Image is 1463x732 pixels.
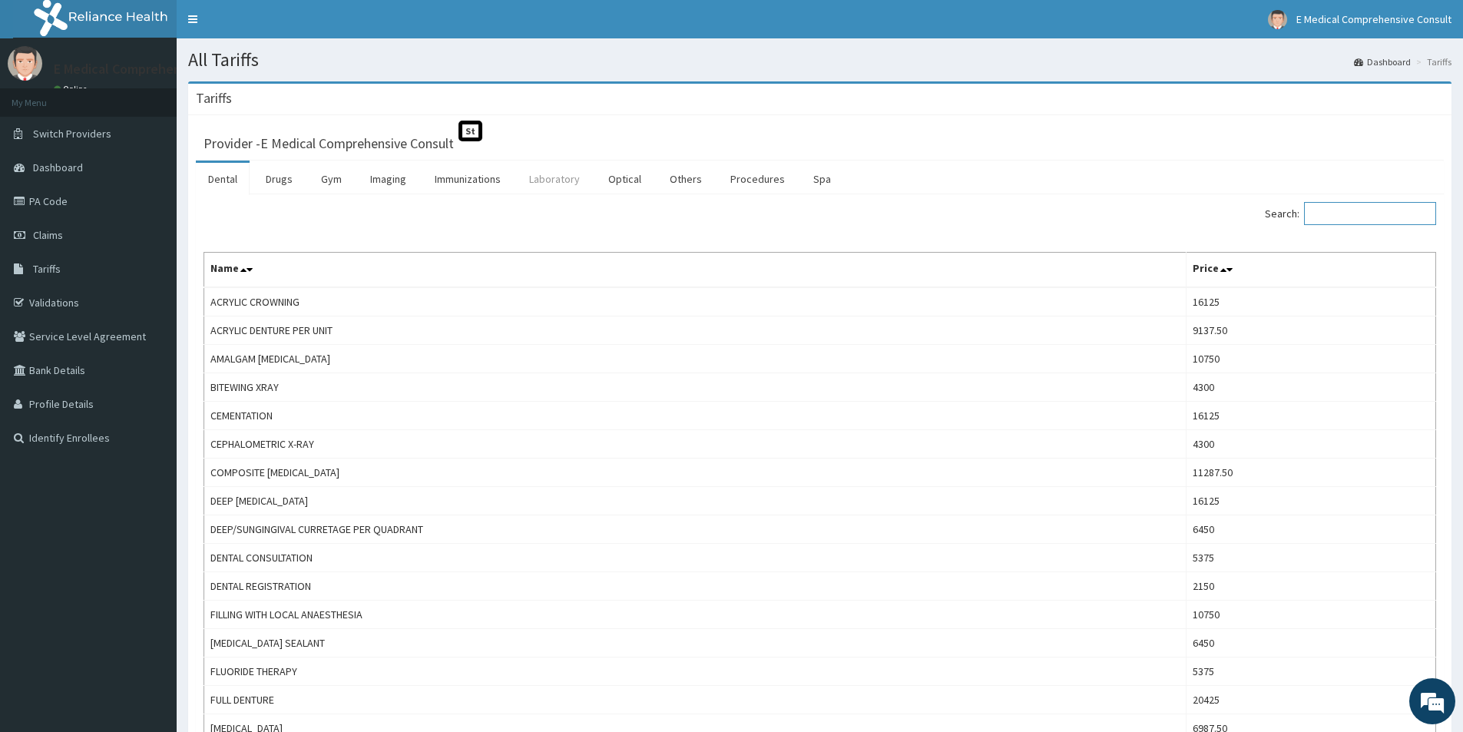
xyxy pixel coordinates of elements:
[204,316,1187,345] td: ACRYLIC DENTURE PER UNIT
[204,544,1187,572] td: DENTAL CONSULTATION
[801,163,843,195] a: Spa
[54,84,91,94] a: Online
[1412,55,1451,68] li: Tariffs
[204,572,1187,601] td: DENTAL REGISTRATION
[253,163,305,195] a: Drugs
[1187,402,1436,430] td: 16125
[1304,202,1436,225] input: Search:
[1187,345,1436,373] td: 10750
[204,402,1187,430] td: CEMENTATION
[1187,572,1436,601] td: 2150
[1187,487,1436,515] td: 16125
[517,163,592,195] a: Laboratory
[204,137,454,151] h3: Provider - E Medical Comprehensive Consult
[309,163,354,195] a: Gym
[204,657,1187,686] td: FLUORIDE THERAPY
[204,515,1187,544] td: DEEP/SUNGINGIVAL CURRETAGE PER QUADRANT
[1187,459,1436,487] td: 11287.50
[1187,629,1436,657] td: 6450
[204,459,1187,487] td: COMPOSITE [MEDICAL_DATA]
[1268,10,1287,29] img: User Image
[204,373,1187,402] td: BITEWING XRAY
[1187,657,1436,686] td: 5375
[204,287,1187,316] td: ACRYLIC CROWNING
[33,228,63,242] span: Claims
[204,601,1187,629] td: FILLING WITH LOCAL ANAESTHESIA
[596,163,654,195] a: Optical
[54,62,254,76] p: E Medical Comprehensive Consult
[188,50,1451,70] h1: All Tariffs
[1265,202,1436,225] label: Search:
[1187,515,1436,544] td: 6450
[358,163,419,195] a: Imaging
[1187,601,1436,629] td: 10750
[1187,686,1436,714] td: 20425
[1187,253,1436,288] th: Price
[657,163,714,195] a: Others
[718,163,797,195] a: Procedures
[33,127,111,141] span: Switch Providers
[33,262,61,276] span: Tariffs
[1187,430,1436,459] td: 4300
[1296,12,1451,26] span: E Medical Comprehensive Consult
[204,686,1187,714] td: FULL DENTURE
[204,345,1187,373] td: AMALGAM [MEDICAL_DATA]
[458,121,482,141] span: St
[8,46,42,81] img: User Image
[204,253,1187,288] th: Name
[204,430,1187,459] td: CEPHALOMETRIC X-RAY
[1187,316,1436,345] td: 9137.50
[33,161,83,174] span: Dashboard
[196,91,232,105] h3: Tariffs
[204,629,1187,657] td: [MEDICAL_DATA] SEALANT
[196,163,250,195] a: Dental
[1187,373,1436,402] td: 4300
[1187,544,1436,572] td: 5375
[1354,55,1411,68] a: Dashboard
[204,487,1187,515] td: DEEP [MEDICAL_DATA]
[1187,287,1436,316] td: 16125
[422,163,513,195] a: Immunizations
